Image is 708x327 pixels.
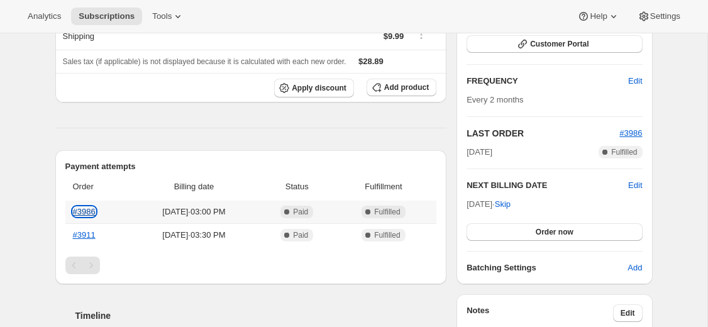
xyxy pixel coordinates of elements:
span: Fulfilled [374,230,400,240]
h2: LAST ORDER [467,127,619,140]
h3: Notes [467,304,613,322]
button: Analytics [20,8,69,25]
span: Paid [293,207,308,217]
span: Fulfilled [374,207,400,217]
span: Sales tax (if applicable) is not displayed because it is calculated with each new order. [63,57,346,66]
button: Apply discount [274,79,354,97]
span: $9.99 [384,31,404,41]
a: #3911 [73,230,96,240]
span: Analytics [28,11,61,21]
th: Shipping [55,22,248,50]
h6: Batching Settings [467,262,628,274]
button: Help [570,8,627,25]
button: Edit [628,179,642,192]
span: [DATE] · 03:00 PM [132,206,256,218]
button: Edit [621,71,650,91]
span: Paid [293,230,308,240]
span: Settings [650,11,680,21]
a: #3986 [73,207,96,216]
button: Add [620,258,650,278]
h2: FREQUENCY [467,75,628,87]
span: Status [263,180,331,193]
button: Edit [613,304,643,322]
span: Customer Portal [530,39,589,49]
span: Edit [621,308,635,318]
span: Fulfilled [611,147,637,157]
span: Apply discount [292,83,346,93]
button: Add product [367,79,436,96]
span: Skip [495,198,511,211]
span: Order now [536,227,573,237]
h2: Payment attempts [65,160,437,173]
span: $28.89 [358,57,384,66]
span: [DATE] [467,146,492,158]
h2: NEXT BILLING DATE [467,179,628,192]
nav: Pagination [65,257,437,274]
span: Every 2 months [467,95,523,104]
h2: Timeline [75,309,447,322]
button: Skip [487,194,518,214]
button: #3986 [619,127,642,140]
button: Customer Portal [467,35,642,53]
span: Billing date [132,180,256,193]
th: Order [65,173,129,201]
span: Add [628,262,642,274]
span: Help [590,11,607,21]
span: Edit [628,75,642,87]
span: Fulfillment [338,180,429,193]
span: Tools [152,11,172,21]
a: #3986 [619,128,642,138]
button: Order now [467,223,642,241]
button: Subscriptions [71,8,142,25]
span: Subscriptions [79,11,135,21]
span: [DATE] · 03:30 PM [132,229,256,241]
span: Add product [384,82,429,92]
span: [DATE] · [467,199,511,209]
button: Settings [630,8,688,25]
button: Shipping actions [411,28,431,42]
button: Tools [145,8,192,25]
